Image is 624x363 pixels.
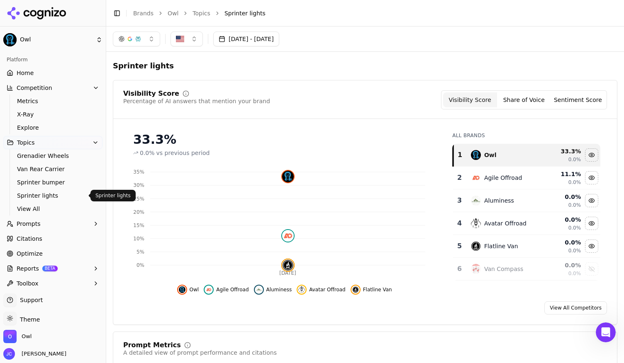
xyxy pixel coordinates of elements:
[14,203,93,215] a: View All
[282,230,294,242] img: agile offroad
[544,261,581,269] div: 0.0 %
[52,8,78,14] h1: Cognizo
[282,259,294,271] img: flatline van
[140,149,155,157] span: 0.0%
[452,132,600,139] div: All Brands
[95,192,131,199] p: Sprinter lights
[363,286,392,293] span: Flatline Van
[17,220,41,228] span: Prompts
[3,81,102,94] button: Competition
[216,286,249,293] span: Agile Offroad
[568,202,581,208] span: 0.0%
[176,35,184,43] img: United States
[53,271,59,278] button: Start recording
[471,218,481,228] img: avatar offroad
[24,5,37,18] img: Profile image for Deniz
[123,90,179,97] div: Visibility Score
[17,123,89,132] span: Explore
[3,66,102,80] a: Home
[568,225,581,231] span: 0.0%
[3,33,17,46] img: Owl
[351,285,392,295] button: Hide flatline van data
[35,5,49,18] img: Profile image for Alp
[22,333,32,340] span: Owl
[456,173,463,183] div: 2
[133,132,436,147] div: 33.3%
[544,215,581,224] div: 0.0 %
[457,150,463,160] div: 1
[14,122,93,133] a: Explore
[471,173,481,183] img: agile offroad
[544,193,581,201] div: 0.0 %
[13,271,19,278] button: Upload attachment
[18,350,66,358] span: [PERSON_NAME]
[17,249,43,258] span: Optimize
[497,92,551,107] button: Share of Voice
[484,151,497,159] div: Owl
[309,286,345,293] span: Avatar Offroad
[190,286,199,293] span: Owl
[568,270,581,277] span: 0.0%
[3,217,102,230] button: Prompts
[585,194,598,207] button: Hide aluminess data
[17,138,35,147] span: Topics
[484,196,514,205] div: Aluminess
[14,95,93,107] a: Metrics
[452,144,600,281] div: Data table
[204,285,249,295] button: Hide agile offroad data
[146,3,161,18] div: Close
[17,97,89,105] span: Metrics
[136,262,144,268] tspan: 0%
[14,109,93,120] a: X-Ray
[177,285,199,295] button: Hide owl data
[20,36,93,44] span: Owl
[298,286,305,293] img: avatar offroad
[5,3,21,19] button: go back
[3,330,17,343] img: Owl
[17,205,89,213] span: View All
[224,9,266,17] span: Sprinter lights
[123,348,277,357] div: A detailed view of prompt performance and citations
[456,241,463,251] div: 5
[471,196,481,206] img: aluminess
[453,212,600,235] tr: 4avatar offroadAvatar Offroad0.0%0.0%Hide avatar offroad data
[14,177,93,188] a: Sprinter bumper
[3,330,32,343] button: Open organization switcher
[453,258,600,281] tr: 6van compassVan Compass0.0%0.0%Show van compass data
[282,171,294,182] img: owl
[133,10,154,17] a: Brands
[443,92,497,107] button: Visibility Score
[113,60,174,72] span: Sprinter lights
[3,53,102,66] div: Platform
[471,241,481,251] img: flatline van
[544,147,581,155] div: 33.3 %
[17,110,89,119] span: X-Ray
[3,232,102,245] a: Citations
[352,286,359,293] img: flatline van
[136,249,144,255] tspan: 5%
[17,178,89,186] span: Sprinter bumper
[456,196,463,206] div: 3
[568,156,581,163] span: 0.0%
[596,322,616,342] iframe: Intercom live chat
[17,84,52,92] span: Competition
[453,144,600,167] tr: 1owlOwl33.3%0.0%Hide owl data
[156,149,210,157] span: vs previous period
[453,167,600,189] tr: 2agile offroadAgile Offroad11.1%0.0%Hide agile offroad data
[14,150,93,162] a: Grenadier Wheels
[551,92,605,107] button: Sentiment Score
[585,240,598,253] button: Hide flatline van data
[133,209,144,215] tspan: 20%
[130,3,146,19] button: Home
[585,171,598,184] button: Hide agile offroad data
[42,266,58,271] span: BETA
[3,348,15,360] img: Jeff Clemishaw
[17,165,89,173] span: Van Rear Carrier
[213,31,279,46] button: [DATE] - [DATE]
[133,236,144,242] tspan: 10%
[113,58,189,73] span: Sprinter lights
[484,174,522,182] div: Agile Offroad
[471,150,481,160] img: owl
[168,9,178,17] a: Owl
[17,264,39,273] span: Reports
